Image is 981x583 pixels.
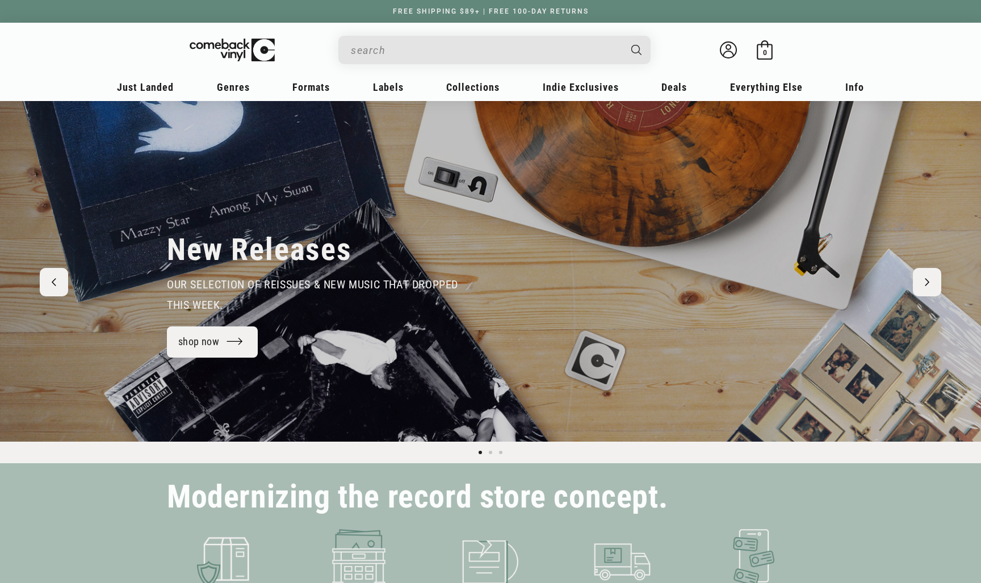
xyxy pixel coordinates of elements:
button: Previous slide [40,268,68,296]
h2: New Releases [167,231,352,269]
span: Indie Exclusives [543,81,619,93]
button: Search [622,36,652,64]
button: Load slide 2 of 3 [485,447,496,458]
button: Load slide 1 of 3 [475,447,485,458]
span: Info [845,81,864,93]
span: Everything Else [730,81,803,93]
a: FREE SHIPPING $89+ | FREE 100-DAY RETURNS [381,7,600,15]
span: Deals [661,81,687,93]
div: Search [338,36,651,64]
button: Load slide 3 of 3 [496,447,506,458]
h2: Modernizing the record store concept. [167,484,668,510]
span: Labels [373,81,404,93]
span: our selection of reissues & new music that dropped this week. [167,278,458,312]
button: Next slide [913,268,941,296]
span: 0 [763,48,767,57]
a: shop now [167,326,258,358]
input: search [351,39,620,62]
span: Formats [292,81,330,93]
span: Genres [217,81,250,93]
span: Collections [446,81,500,93]
span: Just Landed [117,81,174,93]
